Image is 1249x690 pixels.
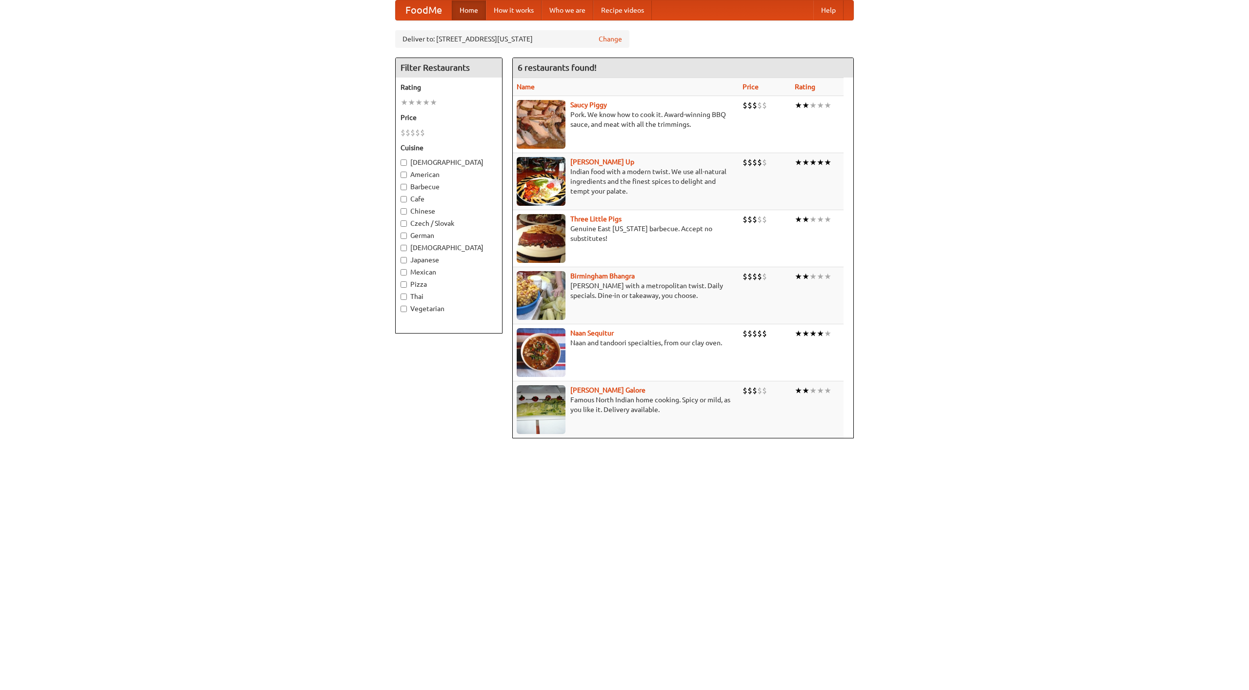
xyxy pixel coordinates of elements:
[401,82,497,92] h5: Rating
[743,385,747,396] li: $
[762,100,767,111] li: $
[747,271,752,282] li: $
[762,271,767,282] li: $
[824,271,831,282] li: ★
[570,158,634,166] b: [PERSON_NAME] Up
[757,385,762,396] li: $
[809,328,817,339] li: ★
[401,255,497,265] label: Japanese
[752,100,757,111] li: $
[401,97,408,108] li: ★
[401,208,407,215] input: Chinese
[817,328,824,339] li: ★
[401,245,407,251] input: [DEMOGRAPHIC_DATA]
[599,34,622,44] a: Change
[817,100,824,111] li: ★
[757,271,762,282] li: $
[757,328,762,339] li: $
[401,172,407,178] input: American
[401,243,497,253] label: [DEMOGRAPHIC_DATA]
[396,58,502,78] h4: Filter Restaurants
[405,127,410,138] li: $
[809,214,817,225] li: ★
[809,385,817,396] li: ★
[570,215,622,223] b: Three Little Pigs
[743,100,747,111] li: $
[517,271,565,320] img: bhangra.jpg
[762,328,767,339] li: $
[824,100,831,111] li: ★
[795,328,802,339] li: ★
[423,97,430,108] li: ★
[743,271,747,282] li: $
[401,269,407,276] input: Mexican
[430,97,437,108] li: ★
[401,184,407,190] input: Barbecue
[752,214,757,225] li: $
[809,157,817,168] li: ★
[401,281,407,288] input: Pizza
[517,281,735,300] p: [PERSON_NAME] with a metropolitan twist. Daily specials. Dine-in or takeaway, you choose.
[570,101,607,109] a: Saucy Piggy
[410,127,415,138] li: $
[747,100,752,111] li: $
[517,328,565,377] img: naansequitur.jpg
[747,214,752,225] li: $
[452,0,486,20] a: Home
[517,83,535,91] a: Name
[747,328,752,339] li: $
[809,271,817,282] li: ★
[401,218,497,228] label: Czech / Slovak
[747,385,752,396] li: $
[401,158,497,167] label: [DEMOGRAPHIC_DATA]
[802,385,809,396] li: ★
[802,100,809,111] li: ★
[401,267,497,277] label: Mexican
[517,224,735,243] p: Genuine East [US_STATE] barbecue. Accept no substitutes!
[395,30,629,48] div: Deliver to: [STREET_ADDRESS][US_STATE]
[401,170,497,179] label: American
[401,279,497,289] label: Pizza
[795,83,815,91] a: Rating
[517,100,565,149] img: saucy.jpg
[817,157,824,168] li: ★
[802,328,809,339] li: ★
[747,157,752,168] li: $
[813,0,844,20] a: Help
[795,157,802,168] li: ★
[486,0,542,20] a: How it works
[396,0,452,20] a: FoodMe
[517,110,735,129] p: Pork. We know how to cook it. Award-winning BBQ sauce, and meat with all the trimmings.
[401,182,497,192] label: Barbecue
[757,100,762,111] li: $
[802,271,809,282] li: ★
[517,157,565,206] img: curryup.jpg
[762,385,767,396] li: $
[401,233,407,239] input: German
[743,157,747,168] li: $
[401,196,407,202] input: Cafe
[795,214,802,225] li: ★
[809,100,817,111] li: ★
[401,113,497,122] h5: Price
[757,214,762,225] li: $
[570,329,614,337] b: Naan Sequitur
[401,294,407,300] input: Thai
[757,157,762,168] li: $
[752,385,757,396] li: $
[401,220,407,227] input: Czech / Slovak
[570,386,645,394] a: [PERSON_NAME] Galore
[817,385,824,396] li: ★
[401,304,497,314] label: Vegetarian
[401,206,497,216] label: Chinese
[517,214,565,263] img: littlepigs.jpg
[795,100,802,111] li: ★
[401,306,407,312] input: Vegetarian
[415,127,420,138] li: $
[743,214,747,225] li: $
[408,97,415,108] li: ★
[401,292,497,301] label: Thai
[517,338,735,348] p: Naan and tandoori specialties, from our clay oven.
